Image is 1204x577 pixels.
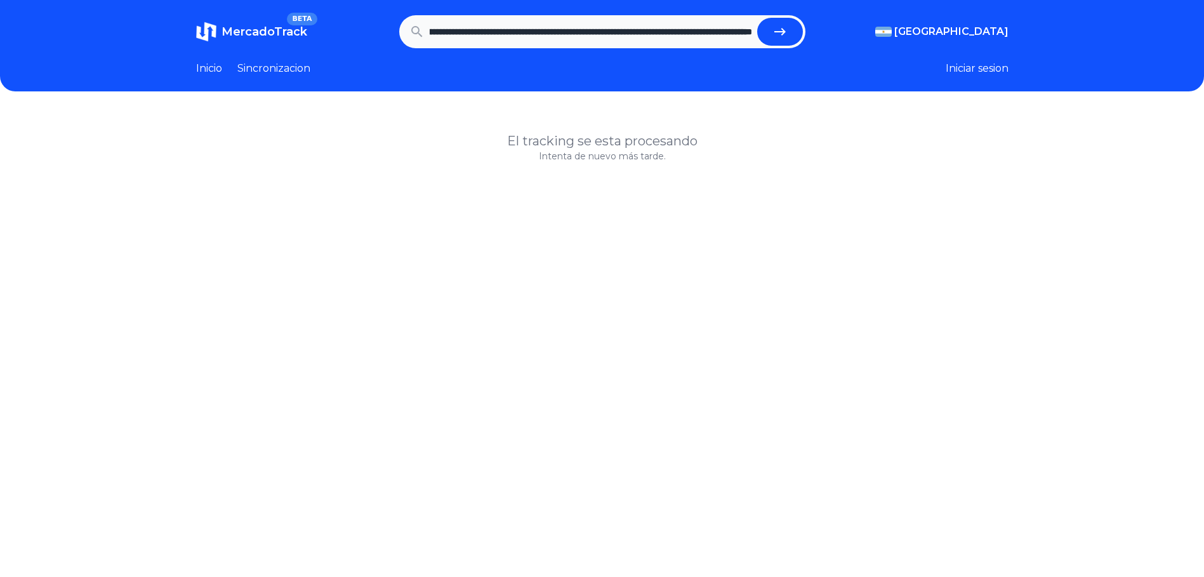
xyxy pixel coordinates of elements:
[894,24,1009,39] span: [GEOGRAPHIC_DATA]
[222,25,307,39] span: MercadoTrack
[946,61,1009,76] button: Iniciar sesion
[237,61,310,76] a: Sincronizacion
[196,132,1009,150] h1: El tracking se esta procesando
[196,150,1009,162] p: Intenta de nuevo más tarde.
[196,22,307,42] a: MercadoTrackBETA
[196,61,222,76] a: Inicio
[875,27,892,37] img: Argentina
[287,13,317,25] span: BETA
[875,24,1009,39] button: [GEOGRAPHIC_DATA]
[196,22,216,42] img: MercadoTrack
